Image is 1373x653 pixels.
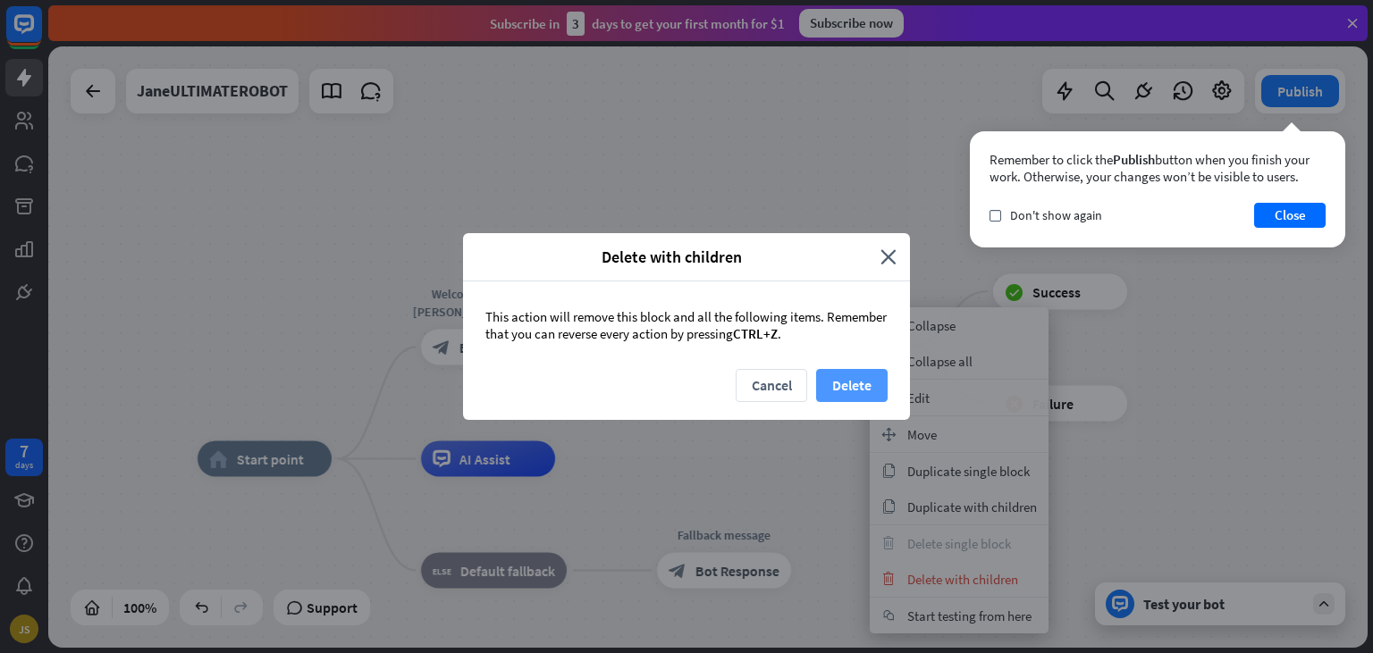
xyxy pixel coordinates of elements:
[736,369,807,402] button: Cancel
[1113,151,1155,168] span: Publish
[476,247,867,267] span: Delete with children
[1254,203,1326,228] button: Close
[880,247,897,267] i: close
[14,7,68,61] button: Open LiveChat chat widget
[463,281,910,369] div: This action will remove this block and all the following items. Remember that you can reverse eve...
[1010,207,1102,223] span: Don't show again
[990,151,1326,185] div: Remember to click the button when you finish your work. Otherwise, your changes won’t be visible ...
[816,369,888,402] button: Delete
[733,325,778,342] span: CTRL+Z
